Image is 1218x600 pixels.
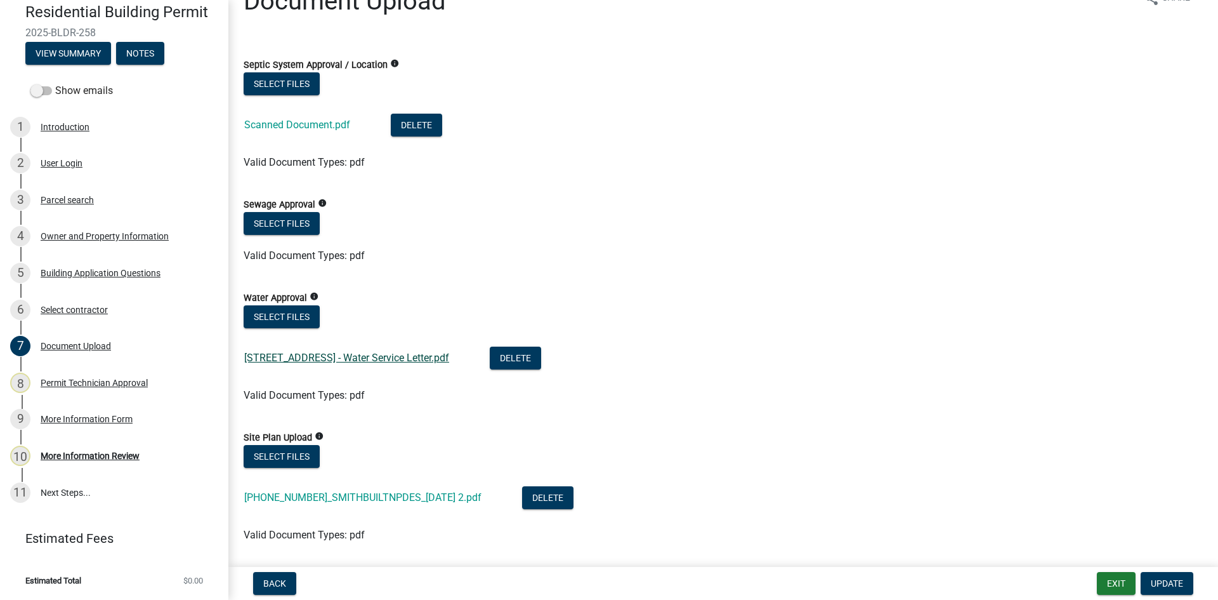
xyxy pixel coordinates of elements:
div: Document Upload [41,342,111,350]
label: Site Plan Upload [244,434,312,443]
button: Select files [244,445,320,468]
div: More Information Form [41,415,133,423]
div: 5 [10,263,30,283]
label: Sewage Approval [244,201,315,210]
button: Select files [244,212,320,235]
button: Delete [391,114,442,137]
wm-modal-confirm: Delete Document [391,120,442,132]
div: 7 [10,336,30,356]
div: 2 [10,153,30,173]
div: 10 [10,446,30,466]
h4: Residential Building Permit [25,3,218,22]
button: Exit [1097,572,1136,595]
div: 9 [10,409,30,429]
a: Estimated Fees [10,526,208,551]
div: 3 [10,190,30,210]
span: $0.00 [183,577,203,585]
span: Update [1151,578,1183,589]
span: Valid Document Types: pdf [244,250,365,262]
div: 1 [10,117,30,137]
button: Select files [244,305,320,328]
a: [PHONE_NUMBER]_SMITHBUILTNPDES_[DATE] 2.pdf [244,491,481,503]
wm-modal-confirm: Delete Document [490,353,541,365]
i: info [318,199,327,208]
label: Septic System Approval / Location [244,61,388,70]
span: Valid Document Types: pdf [244,156,365,168]
div: Introduction [41,123,89,131]
span: 2025-BLDR-258 [25,27,203,39]
span: Estimated Total [25,577,81,585]
button: Select files [244,72,320,95]
button: View Summary [25,42,111,65]
div: 8 [10,373,30,393]
button: Notes [116,42,164,65]
button: Back [253,572,296,595]
button: Delete [522,486,573,509]
div: Select contractor [41,305,108,314]
a: Scanned Document.pdf [244,119,350,131]
div: Owner and Property Information [41,232,169,241]
div: More Information Review [41,451,140,460]
wm-modal-confirm: Summary [25,49,111,59]
wm-modal-confirm: Delete Document [522,493,573,505]
label: Show emails [30,83,113,98]
span: Valid Document Types: pdf [244,529,365,541]
div: 4 [10,226,30,246]
div: Parcel search [41,196,94,204]
button: Update [1141,572,1193,595]
label: Water Approval [244,294,307,303]
i: info [390,59,399,68]
span: Back [263,578,286,589]
div: Permit Technician Approval [41,378,148,387]
wm-modal-confirm: Notes [116,49,164,59]
div: 6 [10,300,30,320]
i: info [315,432,324,441]
i: info [310,292,318,301]
span: Valid Document Types: pdf [244,389,365,401]
div: Building Application Questions [41,269,160,277]
a: [STREET_ADDRESS] - Water Service Letter.pdf [244,352,449,364]
button: Delete [490,347,541,370]
div: 11 [10,483,30,503]
div: User Login [41,159,82,168]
